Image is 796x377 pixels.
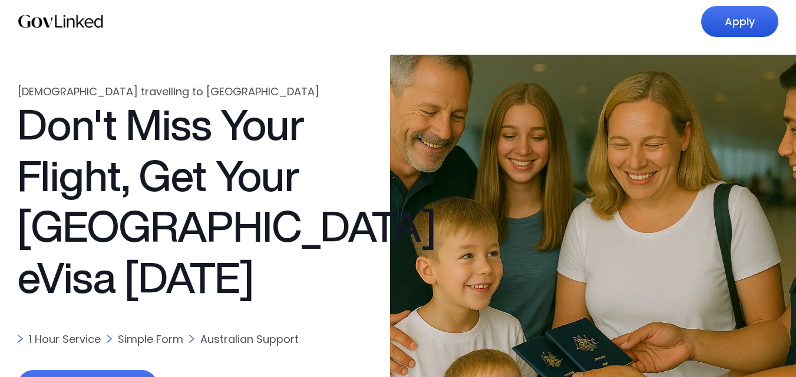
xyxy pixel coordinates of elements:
div: [DEMOGRAPHIC_DATA] travelling to [GEOGRAPHIC_DATA] [18,84,360,99]
h1: Don't Miss Your Flight, Get Your [GEOGRAPHIC_DATA] eVisa [DATE] [18,99,360,302]
a: Apply [701,6,778,37]
a: home [18,10,104,34]
div: Australian Support [200,332,299,346]
img: Icon 10 [189,335,194,343]
div: Simple Form [118,332,183,346]
img: Icon 10 [107,335,112,343]
img: Icon 10 [18,335,23,343]
div: 1 Hour Service [29,332,101,346]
